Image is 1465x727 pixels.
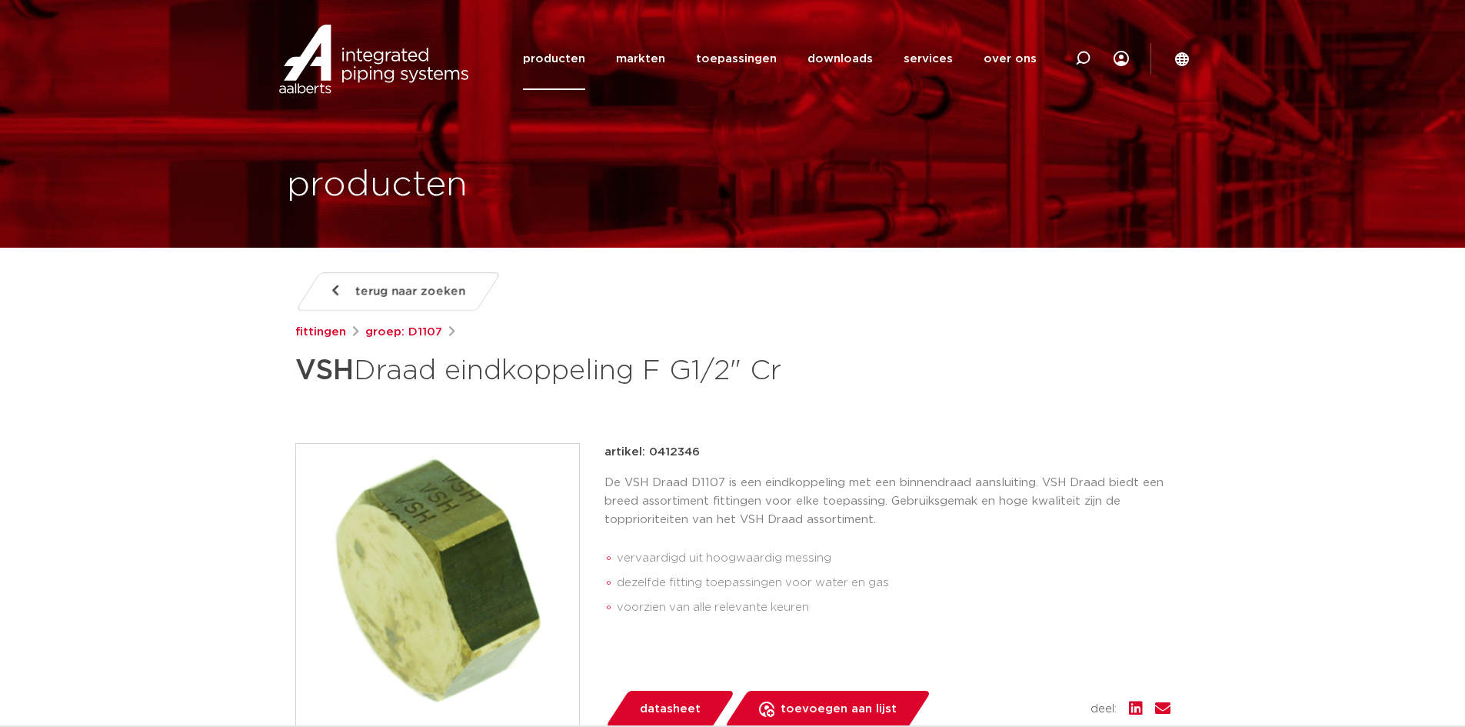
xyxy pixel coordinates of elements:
p: De VSH Draad D1107 is een eindkoppeling met een binnendraad aansluiting. VSH Draad biedt een bree... [604,474,1170,529]
p: artikel: 0412346 [604,443,700,462]
a: terug naar zoeken [295,272,501,311]
a: producten [523,28,585,90]
img: Product Image for VSH Draad eindkoppeling F G1/2" Cr [296,444,579,727]
span: datasheet [640,697,701,722]
li: dezelfde fitting toepassingen voor water en gas [617,571,1170,595]
a: downloads [807,28,873,90]
li: vervaardigd uit hoogwaardig messing [617,546,1170,571]
span: terug naar zoeken [355,279,465,304]
a: markten [616,28,665,90]
nav: Menu [523,28,1037,90]
span: deel: [1090,700,1117,719]
li: voorzien van alle relevante keuren [617,595,1170,620]
a: groep: D1107 [365,323,442,342]
h1: Draad eindkoppeling F G1/2" Cr [295,348,873,394]
h1: producten [287,161,468,210]
a: toepassingen [696,28,777,90]
a: over ons [984,28,1037,90]
div: my IPS [1114,28,1129,90]
strong: VSH [295,357,354,385]
span: toevoegen aan lijst [781,697,897,722]
a: services [904,28,953,90]
a: fittingen [295,323,346,342]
